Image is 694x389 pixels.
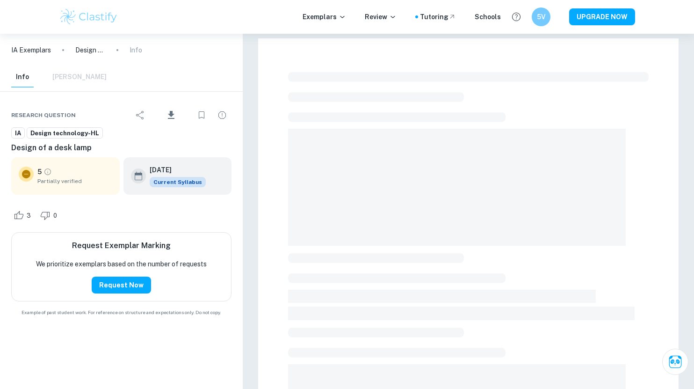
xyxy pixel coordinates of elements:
div: Like [11,208,36,223]
button: UPGRADE NOW [569,8,635,25]
span: 3 [22,211,36,220]
div: Bookmark [192,106,211,125]
p: We prioritize exemplars based on the number of requests [36,259,207,269]
a: Schools [475,12,501,22]
a: Design technology-HL [27,127,103,139]
a: Grade partially verified [43,168,52,176]
h6: [DATE] [150,165,198,175]
span: 0 [48,211,62,220]
h6: 5V [536,12,547,22]
button: Info [11,67,34,88]
div: Share [131,106,150,125]
span: Research question [11,111,76,119]
div: Download [152,103,190,127]
button: Ask Clai [662,349,688,375]
span: Partially verified [37,177,112,185]
p: Design of a desk lamp [75,45,105,55]
a: IA Exemplars [11,45,51,55]
span: Design technology-HL [27,129,102,138]
div: Dislike [38,208,62,223]
span: Example of past student work. For reference on structure and expectations only. Do not copy. [11,309,231,316]
span: IA [12,129,24,138]
h6: Request Exemplar Marking [72,240,171,251]
a: Tutoring [420,12,456,22]
p: 5 [37,167,42,177]
p: Review [365,12,397,22]
div: This exemplar is based on the current syllabus. Feel free to refer to it for inspiration/ideas wh... [150,177,206,187]
img: Clastify logo [59,7,118,26]
button: Request Now [92,277,151,294]
p: Exemplars [303,12,346,22]
h6: Design of a desk lamp [11,142,231,154]
a: IA [11,127,25,139]
div: Report issue [213,106,231,125]
p: Info [130,45,142,55]
button: 5V [532,7,550,26]
button: Help and Feedback [508,9,524,25]
span: Current Syllabus [150,177,206,187]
